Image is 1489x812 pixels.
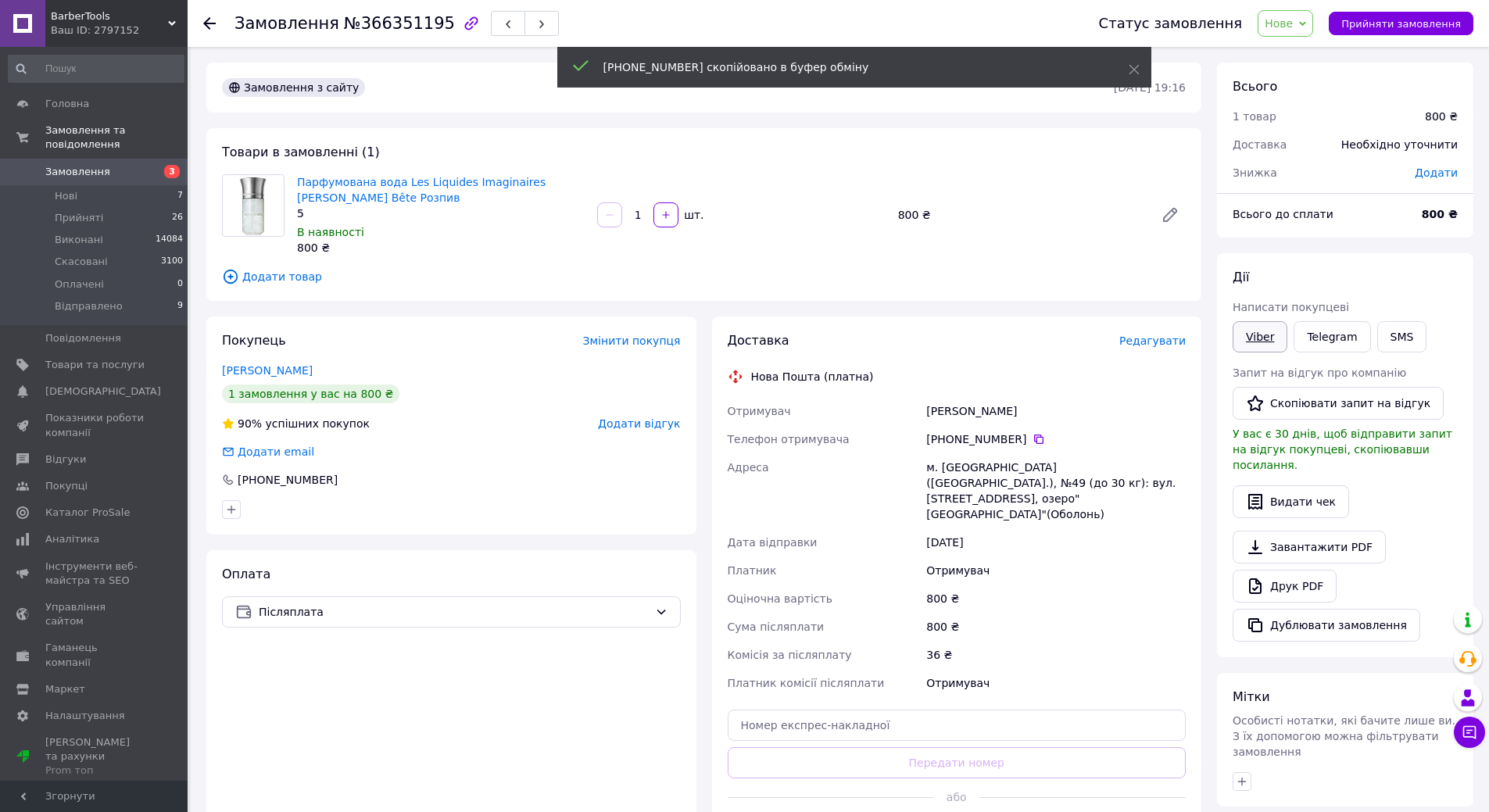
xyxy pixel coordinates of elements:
[1233,79,1277,94] span: Всього
[45,123,188,152] span: Замовлення та повідомлення
[1233,427,1452,471] span: У вас є 30 днів, щоб відправити запит на відгук покупцеві, скопіювавши посилання.
[1341,18,1461,30] span: Прийняти замовлення
[172,211,183,225] span: 26
[1233,208,1333,220] span: Всього до сплати
[51,9,168,23] span: BarberTools
[45,709,125,723] span: Налаштування
[583,334,681,347] span: Змінити покупця
[923,453,1189,528] div: м. [GEOGRAPHIC_DATA] ([GEOGRAPHIC_DATA].), №49 (до 30 кг): вул. [STREET_ADDRESS], озеро"[GEOGRAPH...
[1233,138,1287,151] span: Доставка
[203,16,216,31] div: Повернутися назад
[297,206,585,221] div: 5
[892,204,1148,226] div: 800 ₴
[923,585,1189,613] div: 800 ₴
[603,59,1090,75] div: [PHONE_NUMBER] скопійовано в буфер обміну
[156,233,183,247] span: 14084
[222,364,313,377] a: [PERSON_NAME]
[728,677,885,689] span: Платник комісії післяплати
[236,472,339,488] div: [PHONE_NUMBER]
[55,277,104,292] span: Оплачені
[923,528,1189,556] div: [DATE]
[1233,485,1349,518] button: Видати чек
[234,14,339,33] span: Замовлення
[1332,127,1467,162] div: Необхідно уточнити
[161,255,183,269] span: 3100
[1415,166,1458,179] span: Додати
[728,564,777,577] span: Платник
[1329,12,1473,35] button: Прийняти замовлення
[45,385,161,399] span: [DEMOGRAPHIC_DATA]
[55,299,123,313] span: Відправлено
[222,78,365,97] div: Замовлення з сайту
[598,417,680,430] span: Додати відгук
[728,333,789,348] span: Доставка
[45,506,130,520] span: Каталог ProSale
[680,207,705,223] div: шт.
[923,669,1189,697] div: Отримувач
[1265,17,1293,30] span: Нове
[45,165,110,179] span: Замовлення
[1233,367,1406,379] span: Запит на відгук про компанію
[1233,321,1287,352] a: Viber
[923,641,1189,669] div: 36 ₴
[55,233,103,247] span: Виконані
[728,592,832,605] span: Оціночна вартість
[926,431,1186,447] div: [PHONE_NUMBER]
[1233,689,1270,704] span: Мітки
[177,299,183,313] span: 9
[923,556,1189,585] div: Отримувач
[1233,270,1249,284] span: Дії
[728,433,850,445] span: Телефон отримувача
[222,145,380,159] span: Товари в замовленні (1)
[1119,334,1186,347] span: Редагувати
[222,567,270,581] span: Оплата
[45,358,145,372] span: Товари та послуги
[222,268,1186,285] span: Додати товар
[45,453,86,467] span: Відгуки
[45,682,85,696] span: Маркет
[222,385,399,403] div: 1 замовлення у вас на 800 ₴
[1422,208,1458,220] b: 800 ₴
[220,444,316,460] div: Додати email
[45,411,145,439] span: Показники роботи компанії
[45,97,89,111] span: Головна
[1377,321,1427,352] button: SMS
[1233,301,1349,313] span: Написати покупцеві
[728,461,769,474] span: Адреса
[259,603,649,621] span: Післяплата
[55,211,103,225] span: Прийняті
[728,536,818,549] span: Дата відправки
[1233,166,1277,179] span: Знижка
[933,789,979,805] span: або
[297,240,585,256] div: 800 ₴
[1294,321,1370,352] a: Telegram
[1233,531,1386,563] a: Завантажити PDF
[297,176,546,204] a: Парфумована вода Les Liquides Imaginaires [PERSON_NAME] Bête Розпив
[344,14,455,33] span: №366351195
[297,226,364,238] span: В наявності
[177,189,183,203] span: 7
[177,277,183,292] span: 0
[728,649,852,661] span: Комісія за післяплату
[45,479,88,493] span: Покупці
[8,55,184,83] input: Пошук
[222,416,370,431] div: успішних покупок
[45,764,145,778] div: Prom топ
[747,369,878,385] div: Нова Пошта (платна)
[238,417,262,430] span: 90%
[51,23,188,38] div: Ваш ID: 2797152
[45,532,99,546] span: Аналітика
[1233,387,1444,420] button: Скопіювати запит на відгук
[728,621,825,633] span: Сума післяплати
[1454,717,1485,748] button: Чат з покупцем
[55,255,108,269] span: Скасовані
[923,397,1189,425] div: [PERSON_NAME]
[236,444,316,460] div: Додати email
[55,189,77,203] span: Нові
[45,600,145,628] span: Управління сайтом
[923,613,1189,641] div: 800 ₴
[45,560,145,588] span: Інструменти веб-майстра та SEO
[230,175,276,236] img: Парфумована вода Les Liquides Imaginaires Blanche Bête Розпив
[1233,609,1420,642] button: Дублювати замовлення
[728,710,1187,741] input: Номер експрес-накладної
